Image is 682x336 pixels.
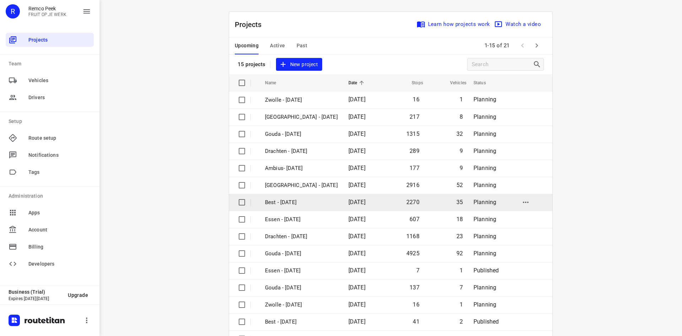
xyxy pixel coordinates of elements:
span: Planning [473,130,496,137]
span: Past [297,41,308,50]
span: Stops [402,79,423,87]
span: Planning [473,148,496,154]
p: Drachten - [DATE] [265,147,338,155]
p: Team [9,60,94,68]
span: 7 [416,267,420,274]
div: R [6,4,20,18]
p: Expires [DATE][DATE] [9,296,62,301]
div: Drivers [6,90,94,105]
span: Previous Page [515,38,530,53]
span: 1 [460,267,463,274]
p: Gouda - Monday [265,250,338,258]
span: Status [473,79,495,87]
span: 2270 [406,199,420,206]
p: Gouda - Friday [265,284,338,292]
span: Tags [28,169,91,176]
span: Name [265,79,286,87]
div: Projects [6,33,94,47]
span: 4925 [406,250,420,257]
p: Best - Friday [265,318,338,326]
p: FRUIT OP JE WERK [28,12,66,17]
span: 1-15 of 21 [482,38,513,53]
button: Upgrade [62,289,94,302]
p: Essen - Friday [265,267,338,275]
p: Gouda - Tuesday [265,130,338,138]
span: 8 [460,113,463,120]
span: [DATE] [348,267,366,274]
div: Tags [6,165,94,179]
span: Planning [473,216,496,223]
div: Account [6,223,94,237]
p: Drachten - [DATE] [265,233,338,241]
span: Route setup [28,134,91,142]
p: Zwolle - [DATE] [265,96,338,104]
span: 289 [410,148,420,154]
span: 7 [460,284,463,291]
p: Essen - [DATE] [265,215,338,224]
span: Planning [473,199,496,206]
p: Zwolle - Thursday [265,113,338,121]
span: Vehicles [28,77,91,84]
p: Ambius- [DATE] [265,164,338,172]
span: 9 [460,148,463,154]
span: 23 [456,233,463,240]
span: 137 [410,284,420,291]
span: Upcoming [235,41,259,50]
span: Drivers [28,94,91,101]
span: [DATE] [348,301,366,308]
span: Active [270,41,285,50]
span: Vehicles [441,79,466,87]
span: Planning [473,182,496,188]
button: New project [276,58,322,71]
span: 1 [460,96,463,103]
span: [DATE] [348,182,366,188]
span: 177 [410,165,420,171]
span: Account [28,226,91,234]
span: Developers [28,260,91,268]
p: Remco Peek [28,6,66,11]
span: [DATE] [348,318,366,325]
span: [DATE] [348,113,366,120]
span: Next Page [530,38,544,53]
span: 16 [413,301,419,308]
p: Setup [9,118,94,125]
span: Planning [473,301,496,308]
p: Business (Trial) [9,289,62,295]
p: [GEOGRAPHIC_DATA] - [DATE] [265,181,338,190]
span: 16 [413,96,419,103]
p: Zwolle - Friday [265,301,338,309]
span: Planning [473,113,496,120]
span: 92 [456,250,463,257]
span: Upgrade [68,292,88,298]
div: Billing [6,240,94,254]
span: [DATE] [348,284,366,291]
span: Published [473,267,499,274]
span: Planning [473,250,496,257]
span: 35 [456,199,463,206]
span: [DATE] [348,216,366,223]
span: 41 [413,318,419,325]
span: Projects [28,36,91,44]
span: [DATE] [348,250,366,257]
span: Billing [28,243,91,251]
span: 2916 [406,182,420,188]
span: 217 [410,113,420,120]
span: 2 [460,318,463,325]
span: [DATE] [348,148,366,154]
p: Administration [9,192,94,200]
input: Search projects [472,59,533,70]
span: 52 [456,182,463,188]
span: Notifications [28,151,91,159]
span: 1 [460,301,463,308]
span: New project [280,60,318,69]
div: Search [533,60,543,69]
span: 32 [456,130,463,137]
p: Projects [235,19,267,30]
span: Planning [473,96,496,103]
span: 18 [456,216,463,223]
span: 9 [460,165,463,171]
div: Notifications [6,148,94,162]
span: Planning [473,165,496,171]
span: 1168 [406,233,420,240]
div: Vehicles [6,73,94,87]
